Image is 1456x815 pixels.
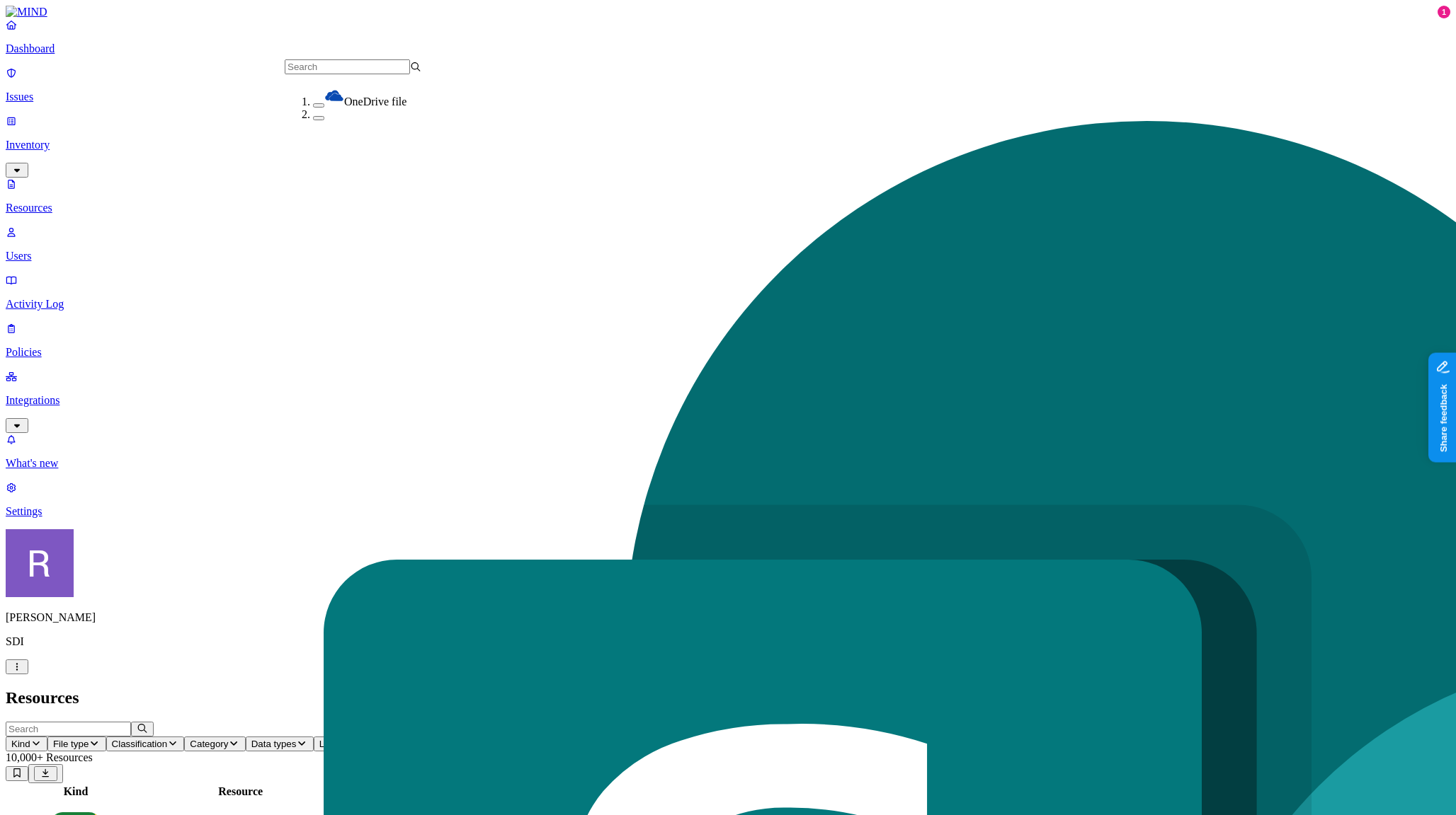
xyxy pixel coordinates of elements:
[6,250,1450,262] p: Users
[6,529,74,597] img: Rich Thompson
[6,505,1450,518] p: Settings
[6,6,47,18] img: MIND
[285,59,410,74] input: Search
[6,611,1450,624] p: [PERSON_NAME]
[6,370,1450,431] a: Integrations
[6,322,1450,359] a: Policies
[344,96,406,108] span: OneDrive file
[11,739,30,749] span: Kind
[53,739,89,749] span: File type
[6,394,1450,407] p: Integrations
[6,42,1450,55] p: Dashboard
[1438,6,1450,18] div: 1
[251,739,297,749] span: Data types
[6,226,1450,262] a: Users
[6,115,1450,175] a: Inventory
[6,635,1450,648] p: SDI
[6,457,1450,470] p: What's new
[6,67,1450,103] a: Issues
[6,202,1450,214] p: Resources
[6,688,1450,707] h2: Resources
[6,274,1450,311] a: Activity Log
[112,739,168,749] span: Classification
[6,751,93,763] span: 10,000+ Resources
[6,139,1450,151] p: Inventory
[6,298,1450,311] p: Activity Log
[6,346,1450,359] p: Policies
[6,6,1450,18] a: MIND
[6,433,1450,470] a: What's new
[8,785,144,798] div: Kind
[6,722,131,736] input: Search
[6,18,1450,55] a: Dashboard
[190,739,228,749] span: Category
[147,785,334,798] div: Resource
[6,91,1450,103] p: Issues
[6,481,1450,518] a: Settings
[324,86,344,105] img: onedrive
[6,178,1450,214] a: Resources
